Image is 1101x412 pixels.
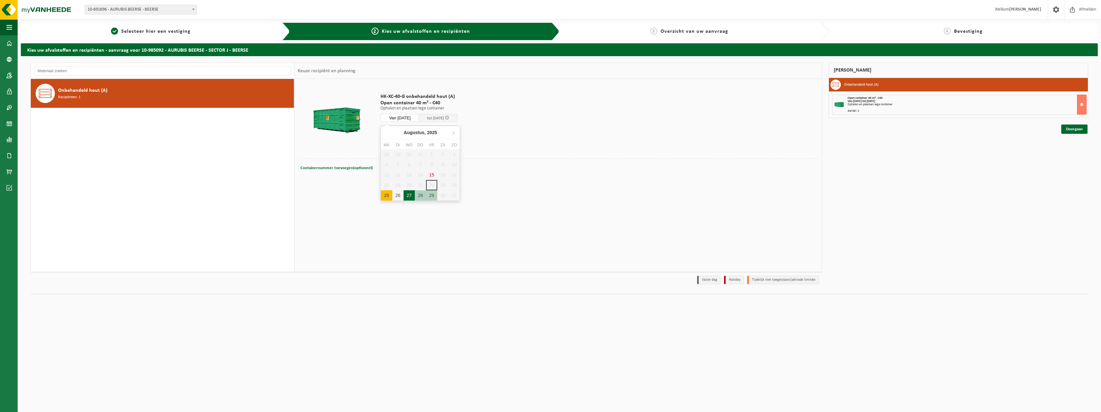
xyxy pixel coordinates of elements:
[111,28,118,35] span: 1
[85,5,197,14] span: 10-691696 - AURUBIS BEERSE - BEERSE
[21,43,1098,56] h2: Kies uw afvalstoffen en recipiënten - aanvraag voor 10-985092 - AURUBIS BEERSE - SECTOR J - BEERSE
[300,164,373,173] button: Containernummer toevoegen(optioneel)
[392,190,404,201] div: 26
[848,99,875,103] strong: Van [DATE] tot [DATE]
[371,28,379,35] span: 2
[437,142,448,148] div: za
[724,276,744,284] li: Holiday
[381,142,392,148] div: ma
[427,116,444,120] span: tot [DATE]
[31,79,294,108] button: Onbehandeld hout (A) Recipiënten: 1
[58,87,107,94] span: Onbehandeld hout (A)
[661,29,728,34] span: Overzicht van uw aanvraag
[382,29,470,34] span: Kies uw afvalstoffen en recipiënten
[1009,7,1041,12] strong: [PERSON_NAME]
[381,190,392,201] div: 25
[448,142,460,148] div: zo
[848,96,883,100] span: Open container 40 m³ - C40
[1061,124,1088,134] a: Doorgaan
[848,103,1086,106] div: Ophalen en plaatsen lege container
[829,63,1088,78] div: [PERSON_NAME]
[426,190,437,201] div: 29
[844,80,879,90] h3: Onbehandeld hout (A)
[426,142,437,148] div: vr
[121,29,191,34] span: Selecteer hier een vestiging
[427,130,437,135] i: 2025
[747,276,819,284] li: Tijdelijk niet toegestaan/période limitée
[401,127,440,138] div: Augustus,
[380,106,457,111] p: Ophalen en plaatsen lege container
[58,94,81,100] span: Recipiënten: 1
[944,28,951,35] span: 4
[380,114,419,122] input: Selecteer datum
[954,29,983,34] span: Bevestiging
[404,142,415,148] div: wo
[848,109,1086,113] div: Aantal: 2
[650,28,657,35] span: 3
[24,28,277,35] a: 1Selecteer hier een vestiging
[419,125,457,134] span: Aantal
[301,166,373,170] span: Containernummer toevoegen(optioneel)
[392,142,404,148] div: di
[380,93,457,100] span: HK-XC-40-G onbehandeld hout (A)
[415,142,426,148] div: do
[404,190,415,201] div: 27
[380,100,457,106] span: Open container 40 m³ - C40
[294,63,359,79] div: Keuze recipiënt en planning
[34,66,291,76] input: Materiaal zoeken
[697,276,721,284] li: Vaste dag
[415,190,426,201] div: 28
